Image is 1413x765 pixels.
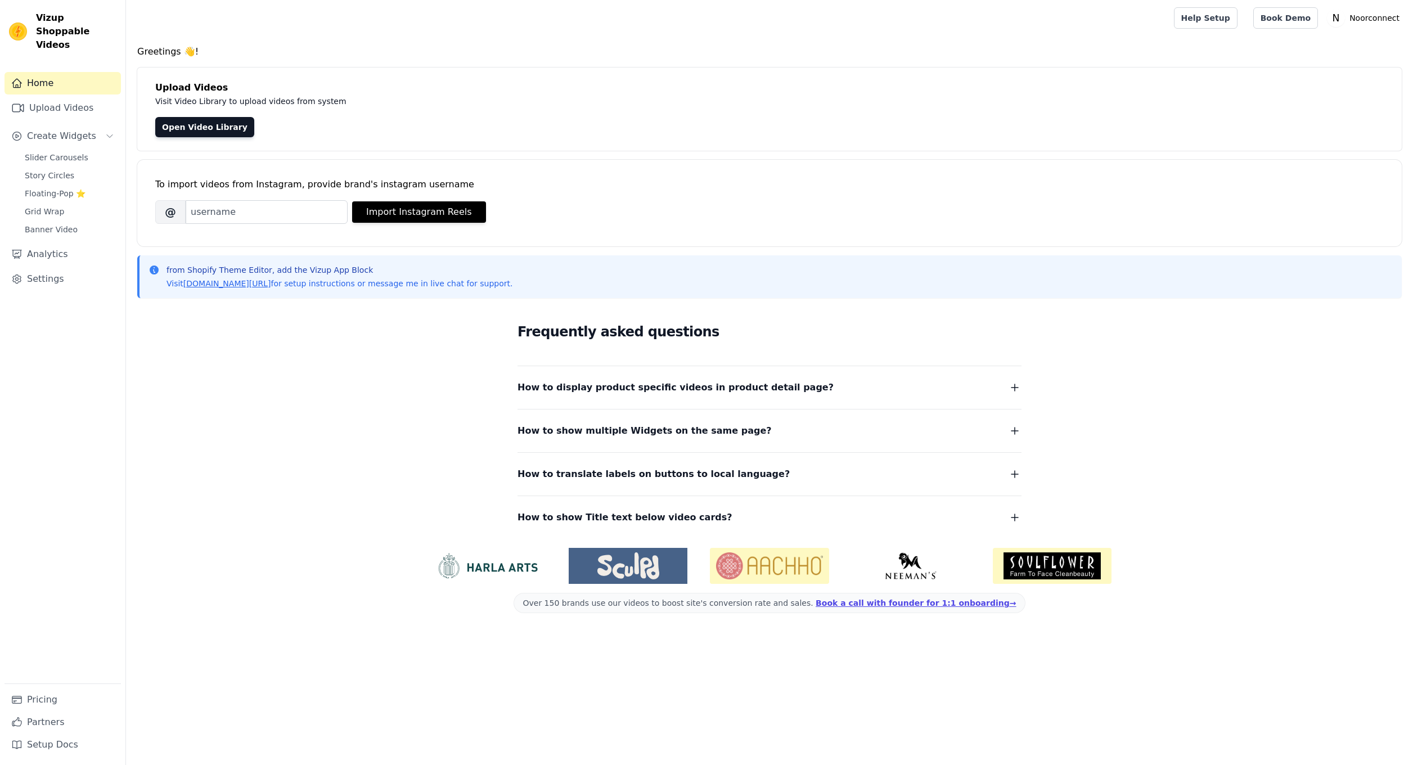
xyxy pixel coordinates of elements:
[710,548,829,584] img: Aachho
[1253,7,1318,29] a: Book Demo
[166,278,512,289] p: Visit for setup instructions or message me in live chat for support.
[517,380,1021,395] button: How to display product specific videos in product detail page?
[4,125,121,147] button: Create Widgets
[9,22,27,40] img: Vizup
[18,168,121,183] a: Story Circles
[155,200,186,224] span: @
[155,94,659,108] p: Visit Video Library to upload videos from system
[517,510,1021,525] button: How to show Title text below video cards?
[4,268,121,290] a: Settings
[427,552,546,579] img: HarlaArts
[25,170,74,181] span: Story Circles
[517,466,790,482] span: How to translate labels on buttons to local language?
[517,510,732,525] span: How to show Title text below video cards?
[1345,8,1404,28] p: Noorconnect
[1174,7,1237,29] a: Help Setup
[1327,8,1404,28] button: N Noorconnect
[137,45,1402,58] h4: Greetings 👋!
[18,204,121,219] a: Grid Wrap
[4,243,121,265] a: Analytics
[4,688,121,711] a: Pricing
[36,11,116,52] span: Vizup Shoppable Videos
[4,72,121,94] a: Home
[183,279,271,288] a: [DOMAIN_NAME][URL]
[25,152,88,163] span: Slider Carousels
[18,150,121,165] a: Slider Carousels
[18,222,121,237] a: Banner Video
[993,548,1111,584] img: Soulflower
[517,466,1021,482] button: How to translate labels on buttons to local language?
[852,552,970,579] img: Neeman's
[155,117,254,137] a: Open Video Library
[517,321,1021,343] h2: Frequently asked questions
[1333,12,1340,24] text: N
[4,97,121,119] a: Upload Videos
[25,188,85,199] span: Floating-Pop ⭐
[517,380,834,395] span: How to display product specific videos in product detail page?
[517,423,772,439] span: How to show multiple Widgets on the same page?
[4,733,121,756] a: Setup Docs
[25,206,64,217] span: Grid Wrap
[569,552,687,579] img: Sculpd US
[155,81,1384,94] h4: Upload Videos
[352,201,486,223] button: Import Instagram Reels
[517,423,1021,439] button: How to show multiple Widgets on the same page?
[155,178,1384,191] div: To import videos from Instagram, provide brand's instagram username
[18,186,121,201] a: Floating-Pop ⭐
[186,200,348,224] input: username
[816,598,1016,607] a: Book a call with founder for 1:1 onboarding
[4,711,121,733] a: Partners
[27,129,96,143] span: Create Widgets
[166,264,512,276] p: from Shopify Theme Editor, add the Vizup App Block
[25,224,78,235] span: Banner Video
